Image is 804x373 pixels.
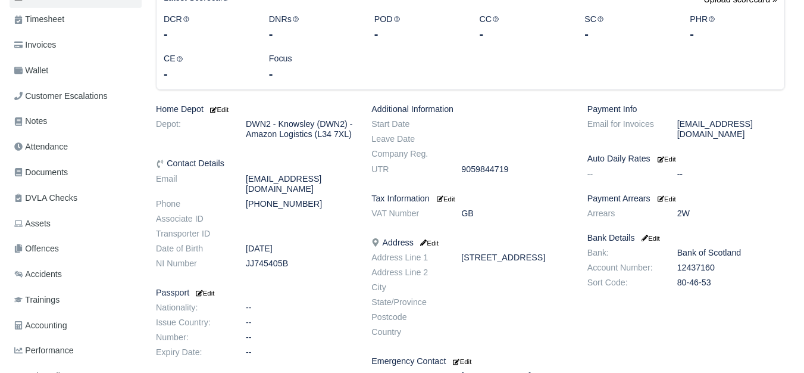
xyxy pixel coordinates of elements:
[362,282,452,293] dt: City
[14,64,48,77] span: Wallet
[668,248,794,258] dd: Bank of Scotland
[578,209,668,219] dt: Arrears
[744,316,804,373] iframe: Chat Widget
[208,106,229,113] small: Edit
[237,259,362,269] dd: JJ745405B
[374,26,462,42] div: -
[371,194,569,204] h6: Tax Information
[10,288,142,312] a: Trainings
[10,161,142,184] a: Documents
[237,199,362,209] dd: [PHONE_NUMBER]
[371,356,569,366] h6: Emergency Contact
[362,327,452,337] dt: Country
[587,154,785,164] h6: Auto Daily Rates
[479,26,567,42] div: -
[10,33,142,57] a: Invoices
[164,26,251,42] div: -
[587,233,785,243] h6: Bank Details
[10,263,142,286] a: Accidents
[237,303,362,313] dd: --
[668,169,794,179] dd: --
[237,347,362,358] dd: --
[14,191,77,205] span: DVLA Checks
[470,13,575,43] div: CC
[362,297,452,307] dt: State/Province
[658,156,676,163] small: Edit
[14,13,64,26] span: Timesheet
[10,339,142,362] a: Performance
[451,356,471,366] a: Edit
[365,13,471,43] div: POD
[452,253,578,263] dd: [STREET_ADDRESS]
[14,319,67,332] span: Accounting
[269,26,356,42] div: -
[10,237,142,260] a: Offences
[164,66,251,82] div: -
[237,318,362,328] dd: --
[194,288,214,297] a: Edit
[362,253,452,263] dt: Address Line 1
[655,194,676,203] a: Edit
[14,89,108,103] span: Customer Escalations
[658,195,676,203] small: Edit
[668,278,794,288] dd: 80-46-53
[237,174,362,194] dd: [EMAIL_ADDRESS][DOMAIN_NAME]
[640,233,660,243] a: Edit
[147,119,237,139] dt: Depot:
[269,66,356,82] div: -
[362,268,452,278] dt: Address Line 2
[14,38,56,52] span: Invoices
[10,135,142,158] a: Attendance
[14,166,68,179] span: Documents
[10,85,142,108] a: Customer Escalations
[362,164,452,175] dt: UTR
[10,212,142,235] a: Assets
[147,259,237,269] dt: NI Number
[156,288,353,298] h6: Passport
[587,194,785,204] h6: Payment Arrears
[452,209,578,219] dd: GB
[237,244,362,254] dd: [DATE]
[584,26,672,42] div: -
[668,263,794,273] dd: 12437160
[578,169,668,179] dt: --
[453,358,471,365] small: Edit
[371,104,569,114] h6: Additional Information
[14,140,68,154] span: Attendance
[587,104,785,114] h6: Payment Info
[147,174,237,194] dt: Email
[362,149,452,159] dt: Company Reg.
[10,314,142,337] a: Accounting
[575,13,681,43] div: SC
[578,248,668,258] dt: Bank:
[14,344,74,358] span: Performance
[156,158,353,169] h6: Contact Details
[14,114,47,128] span: Notes
[14,293,60,307] span: Trainings
[362,119,452,129] dt: Start Date
[10,110,142,133] a: Notes
[147,303,237,313] dt: Nationality:
[147,244,237,254] dt: Date of Birth
[155,52,260,82] div: CE
[668,119,794,139] dd: [EMAIL_ADDRESS][DOMAIN_NAME]
[155,13,260,43] div: DCR
[208,104,229,114] a: Edit
[655,154,676,163] a: Edit
[147,332,237,343] dt: Number:
[690,26,777,42] div: -
[10,8,142,31] a: Timesheet
[156,104,353,114] h6: Home Depot
[147,347,237,358] dt: Expiry Date:
[14,268,62,281] span: Accidents
[578,278,668,288] dt: Sort Code:
[452,164,578,175] dd: 9059844719
[578,263,668,273] dt: Account Number:
[147,199,237,209] dt: Phone
[362,312,452,322] dt: Postcode
[260,13,365,43] div: DNRs
[668,209,794,219] dd: 2W
[362,209,452,219] dt: VAT Number
[418,240,439,247] small: Edit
